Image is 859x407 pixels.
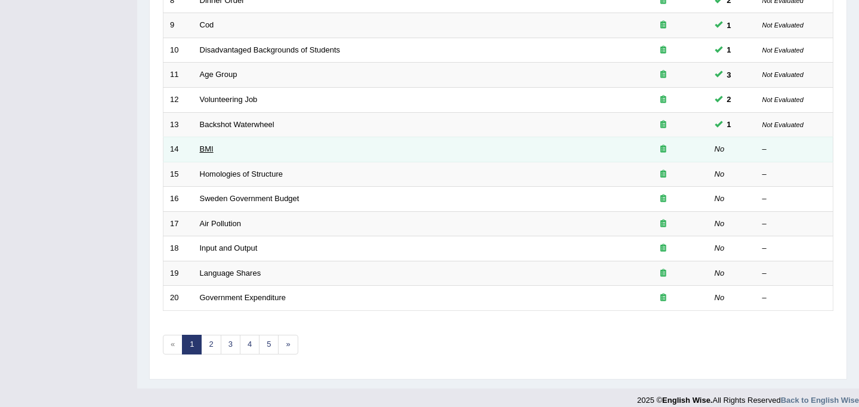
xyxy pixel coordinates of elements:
[200,194,299,203] a: Sweden Government Budget
[200,144,214,153] a: BMI
[163,187,193,212] td: 16
[625,268,702,279] div: Exam occurring question
[221,335,240,354] a: 3
[625,69,702,81] div: Exam occurring question
[762,71,804,78] small: Not Evaluated
[715,144,725,153] em: No
[715,243,725,252] em: No
[762,268,827,279] div: –
[781,396,859,405] a: Back to English Wise
[240,335,259,354] a: 4
[722,93,736,106] span: You can still take this question
[762,121,804,128] small: Not Evaluated
[637,388,859,406] div: 2025 © All Rights Reserved
[625,20,702,31] div: Exam occurring question
[163,335,183,354] span: «
[762,21,804,29] small: Not Evaluated
[762,193,827,205] div: –
[182,335,202,354] a: 1
[200,95,258,104] a: Volunteering Job
[715,269,725,277] em: No
[762,144,827,155] div: –
[200,70,237,79] a: Age Group
[625,119,702,131] div: Exam occurring question
[163,261,193,286] td: 19
[762,218,827,230] div: –
[625,144,702,155] div: Exam occurring question
[200,20,214,29] a: Cod
[200,269,261,277] a: Language Shares
[662,396,712,405] strong: English Wise.
[625,218,702,230] div: Exam occurring question
[163,211,193,236] td: 17
[722,69,736,81] span: You can still take this question
[715,194,725,203] em: No
[163,137,193,162] td: 14
[625,45,702,56] div: Exam occurring question
[278,335,298,354] a: »
[625,193,702,205] div: Exam occurring question
[722,118,736,131] span: You can still take this question
[163,236,193,261] td: 18
[201,335,221,354] a: 2
[762,292,827,304] div: –
[163,162,193,187] td: 15
[200,120,274,129] a: Backshot Waterwheel
[163,87,193,112] td: 12
[200,219,241,228] a: Air Pollution
[200,169,283,178] a: Homologies of Structure
[715,169,725,178] em: No
[163,38,193,63] td: 10
[163,63,193,88] td: 11
[762,47,804,54] small: Not Evaluated
[715,293,725,302] em: No
[762,96,804,103] small: Not Evaluated
[163,13,193,38] td: 9
[200,243,258,252] a: Input and Output
[625,94,702,106] div: Exam occurring question
[163,286,193,311] td: 20
[259,335,279,354] a: 5
[762,243,827,254] div: –
[625,292,702,304] div: Exam occurring question
[200,45,341,54] a: Disadvantaged Backgrounds of Students
[722,19,736,32] span: You can still take this question
[722,44,736,56] span: You can still take this question
[200,293,286,302] a: Government Expenditure
[762,169,827,180] div: –
[715,219,725,228] em: No
[163,112,193,137] td: 13
[625,243,702,254] div: Exam occurring question
[625,169,702,180] div: Exam occurring question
